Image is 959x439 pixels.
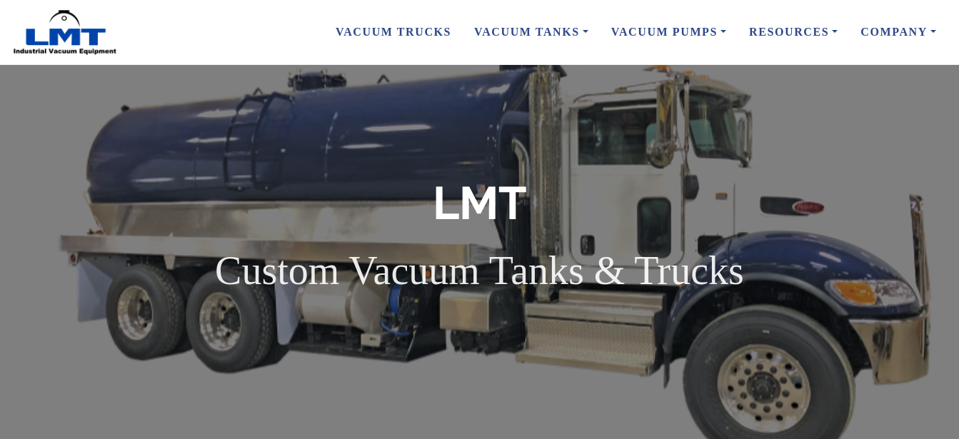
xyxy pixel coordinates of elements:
[324,17,463,47] a: Vacuum Trucks
[849,17,948,47] a: Company
[463,17,600,47] a: Vacuum Tanks
[600,17,738,47] a: Vacuum Pumps
[738,17,849,47] a: Resources
[215,243,744,298] p: Custom Vacuum Tanks & Trucks
[215,171,744,236] h1: LMT
[11,9,119,56] img: LMT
